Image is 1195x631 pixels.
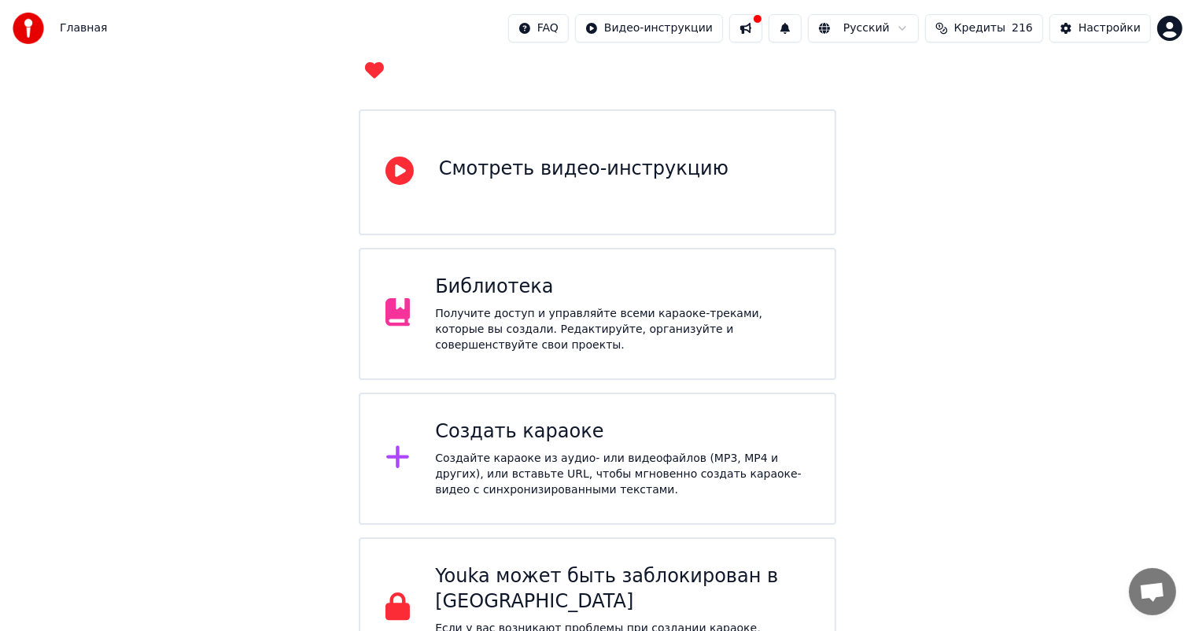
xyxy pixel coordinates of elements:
[575,14,723,42] button: Видео-инструкции
[60,20,107,36] nav: breadcrumb
[435,419,810,445] div: Создать караоке
[435,564,810,614] div: Youka может быть заблокирован в [GEOGRAPHIC_DATA]
[508,14,569,42] button: FAQ
[359,34,837,84] div: Добро пожаловать в [GEOGRAPHIC_DATA]
[1012,20,1033,36] span: 216
[925,14,1043,42] button: Кредиты216
[1079,20,1141,36] div: Настройки
[954,20,1005,36] span: Кредиты
[1049,14,1151,42] button: Настройки
[13,13,44,44] img: youka
[435,451,810,498] div: Создайте караоке из аудио- или видеофайлов (MP3, MP4 и других), или вставьте URL, чтобы мгновенно...
[435,306,810,353] div: Получите доступ и управляйте всеми караоке-треками, которые вы создали. Редактируйте, организуйте...
[435,275,810,300] div: Библиотека
[1129,568,1176,615] div: Открытый чат
[439,157,728,182] div: Смотреть видео-инструкцию
[60,20,107,36] span: Главная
